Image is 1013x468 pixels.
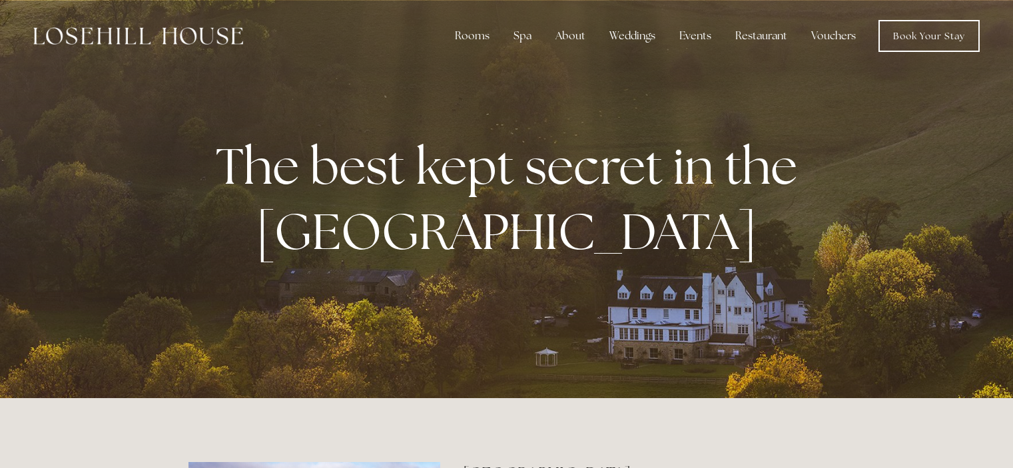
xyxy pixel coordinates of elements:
[801,23,866,49] a: Vouchers
[599,23,666,49] div: Weddings
[878,20,980,52] a: Book Your Stay
[545,23,596,49] div: About
[669,23,722,49] div: Events
[725,23,798,49] div: Restaurant
[216,133,808,264] strong: The best kept secret in the [GEOGRAPHIC_DATA]
[444,23,500,49] div: Rooms
[503,23,542,49] div: Spa
[33,27,243,45] img: Losehill House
